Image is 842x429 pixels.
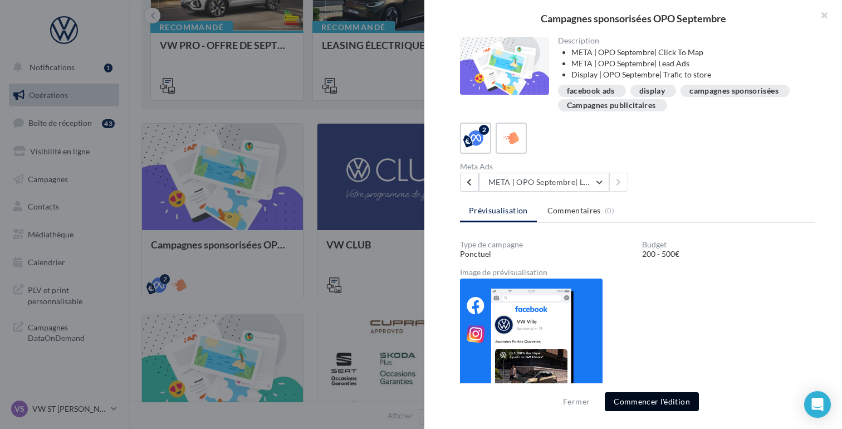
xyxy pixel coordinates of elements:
div: Type de campagne [460,241,633,248]
span: (0) [605,206,614,215]
div: facebook ads [567,87,615,95]
div: Campagnes publicitaires [567,101,656,110]
li: META | OPO Septembre| Lead Ads [571,58,807,69]
div: Campagnes sponsorisées OPO Septembre [442,13,824,23]
div: Meta Ads [460,163,633,170]
div: Open Intercom Messenger [804,391,831,418]
button: Fermer [559,395,594,408]
button: Commencer l'édition [605,392,699,411]
div: Description [558,37,807,45]
div: Ponctuel [460,248,633,260]
li: Display | OPO Septembre| Trafic to store [571,69,807,80]
div: 200 - 500€ [642,248,815,260]
div: Image de prévisualisation [460,269,815,276]
button: META | OPO Septembre| Lead Ads [479,173,609,192]
div: 2 [479,125,489,135]
div: Budget [642,241,815,248]
span: Commentaires [547,205,601,216]
div: display [639,87,665,95]
img: 2821926b96a6c347e8d9c8e490a3b8c0.png [460,279,603,403]
div: campagnes sponsorisées [689,87,779,95]
li: META | OPO Septembre| Click To Map [571,47,807,58]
